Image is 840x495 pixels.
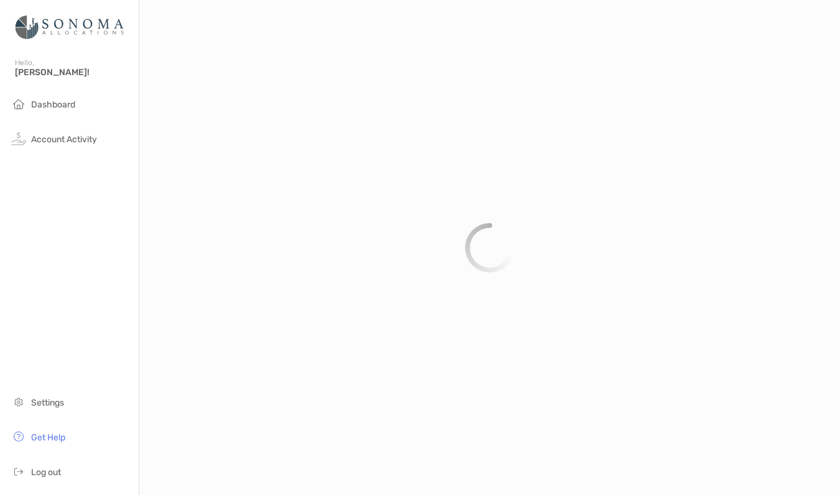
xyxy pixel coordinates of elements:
span: Log out [31,467,61,478]
span: [PERSON_NAME]! [15,67,131,78]
span: Settings [31,397,64,408]
img: settings icon [11,394,26,409]
img: household icon [11,96,26,111]
img: activity icon [11,131,26,146]
img: get-help icon [11,429,26,444]
span: Dashboard [31,99,75,110]
span: Account Activity [31,134,97,145]
img: logout icon [11,464,26,479]
img: Zoe Logo [15,5,124,50]
span: Get Help [31,432,65,443]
